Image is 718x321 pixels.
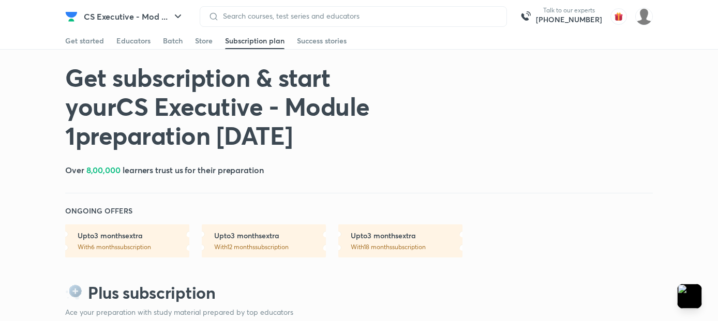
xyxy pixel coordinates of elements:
[88,282,216,303] h2: Plus subscription
[297,33,347,49] a: Success stories
[219,12,498,20] input: Search courses, test series and educators
[78,6,190,27] button: CS Executive - Mod ...
[214,243,326,251] p: With 12 months subscription
[163,33,183,49] a: Batch
[116,36,151,46] div: Educators
[78,243,189,251] p: With 6 months subscription
[536,6,602,14] p: Talk to our experts
[351,243,462,251] p: With 18 months subscription
[351,231,462,241] h6: Upto 3 months extra
[225,36,285,46] div: Subscription plan
[214,231,326,241] h6: Upto 3 months extra
[163,36,183,46] div: Batch
[297,36,347,46] div: Success stories
[65,206,132,216] h6: ONGOING OFFERS
[515,6,536,27] img: call-us
[65,224,189,257] a: Upto3 monthsextraWith6 monthssubscription
[78,231,189,241] h6: Upto 3 months extra
[610,8,627,25] img: avatar
[635,8,653,25] img: samarth babbar
[65,33,104,49] a: Get started
[202,224,326,257] a: Upto3 monthsextraWith12 monthssubscription
[65,63,418,149] h1: Get subscription & start your CS Executive - Module 1 preparation [DATE]
[195,33,213,49] a: Store
[195,36,213,46] div: Store
[65,307,653,317] p: Ace your preparation with study material prepared by top educators
[65,164,264,176] h5: Over learners trust us for their preparation
[86,164,121,175] span: 8,00,000
[65,36,104,46] div: Get started
[116,33,151,49] a: Educators
[65,10,78,23] img: Company Logo
[338,224,462,257] a: Upto3 monthsextraWith18 monthssubscription
[225,33,285,49] a: Subscription plan
[536,14,602,25] a: [PHONE_NUMBER]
